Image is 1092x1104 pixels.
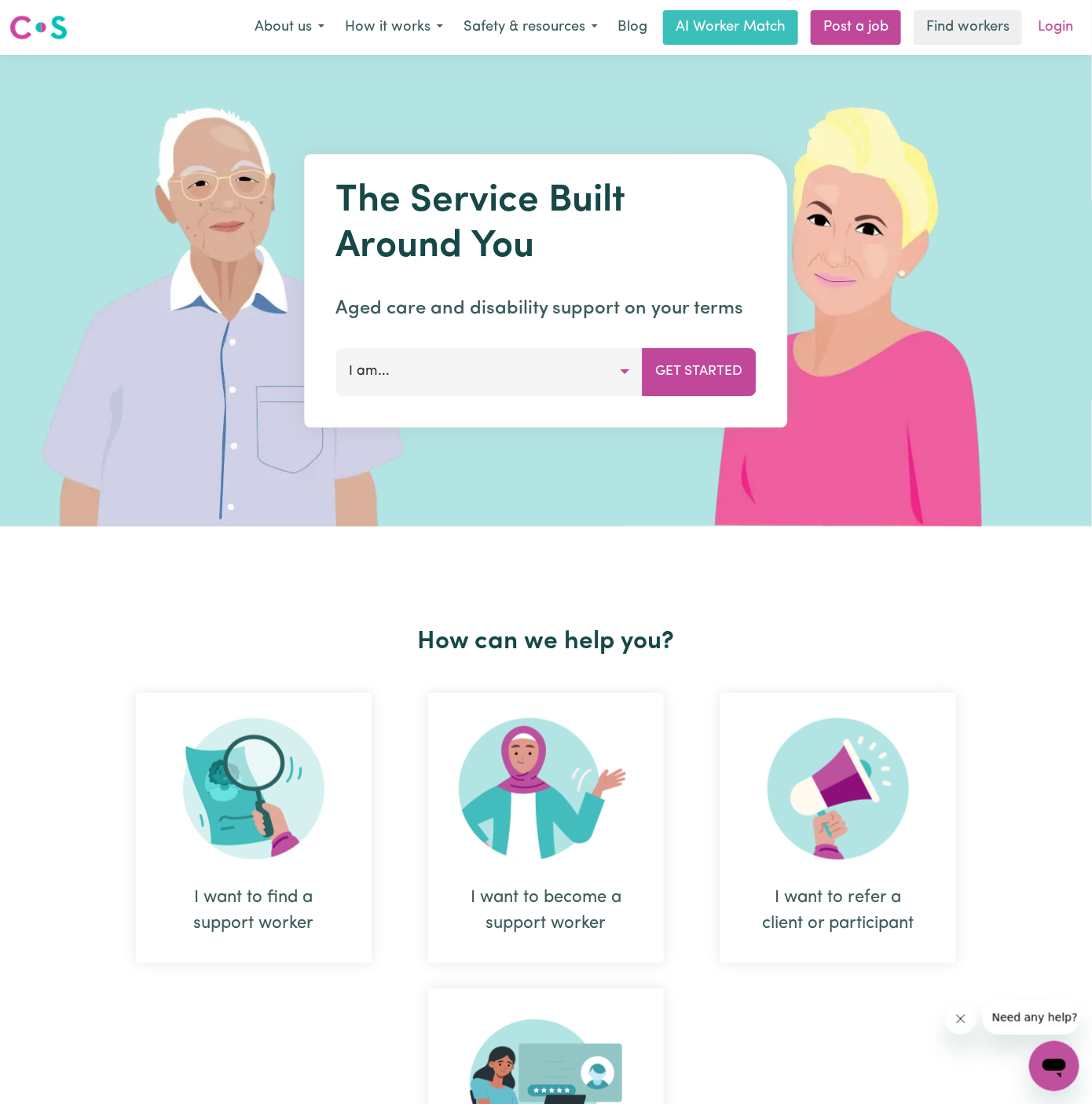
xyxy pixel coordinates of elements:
[9,9,68,46] a: Careseekers logo
[663,10,798,45] a: AI Worker Match
[183,718,324,860] img: Search
[174,885,334,937] div: I want to find a support worker
[768,718,909,860] img: Refer
[1029,1041,1079,1091] iframe: Button to launch messaging window
[9,13,68,42] img: Careseekers logo
[720,693,956,963] div: I want to refer a client or participant
[914,10,1022,45] a: Find workers
[608,10,657,45] a: Blog
[336,179,757,270] h1: The Service Built Around You
[811,10,901,45] a: Post a job
[136,693,372,963] div: I want to find a support worker
[459,718,633,860] img: Become Worker
[758,885,918,937] div: I want to refer a client or participant
[108,627,984,657] h2: How can we help you?
[428,693,664,963] div: I want to become a support worker
[983,1000,1079,1035] iframe: Message from company
[336,348,643,395] button: I am...
[244,11,335,44] button: About us
[453,11,608,44] button: Safety & resources
[643,348,757,395] button: Get Started
[945,1003,977,1035] iframe: Close message
[335,11,453,44] button: How it works
[466,885,626,937] div: I want to become a support worker
[1028,10,1083,45] a: Login
[336,295,757,323] p: Aged care and disability support on your terms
